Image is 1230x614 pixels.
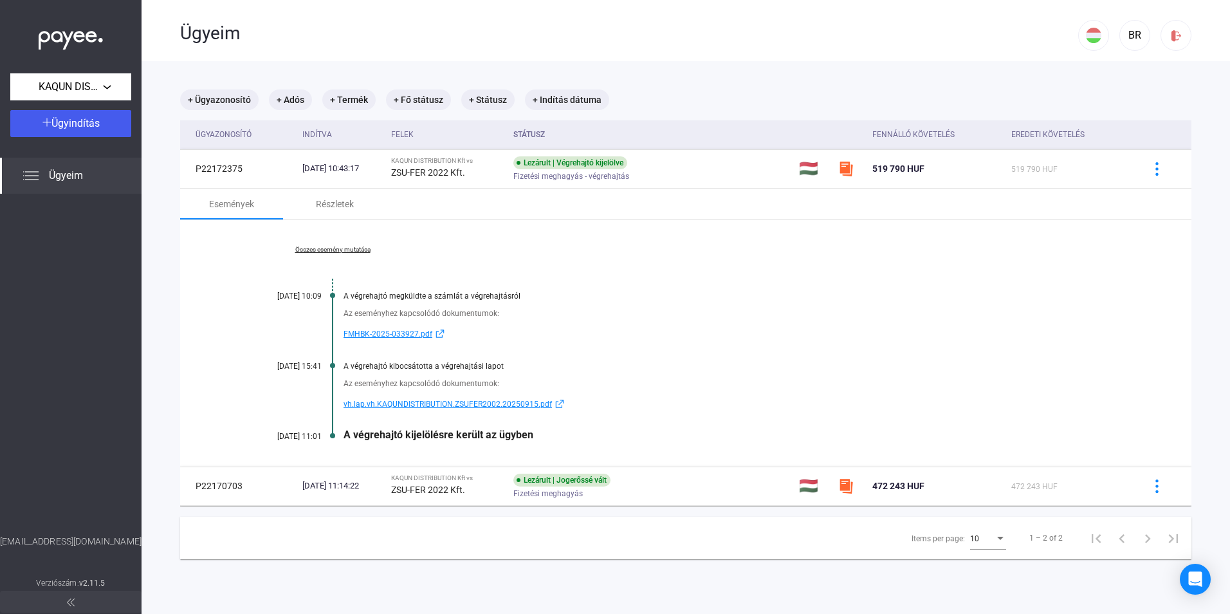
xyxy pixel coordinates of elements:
img: logout-red [1170,29,1183,42]
button: HU [1078,20,1109,51]
span: Ügyeim [49,168,83,183]
span: 472 243 HUF [1011,482,1058,491]
td: P22172375 [180,149,297,188]
div: Items per page: [912,531,965,546]
div: Ügyazonosító [196,127,252,142]
img: HU [1086,28,1101,43]
div: A végrehajtó kibocsátotta a végrehajtási lapot [344,362,1127,371]
mat-chip: + Ügyazonosító [180,89,259,110]
div: Lezárult | Jogerőssé vált [513,474,610,487]
img: white-payee-white-dot.svg [39,24,103,50]
div: [DATE] 11:14:22 [302,479,381,492]
strong: ZSU-FER 2022 Kft. [391,167,465,178]
a: Összes esemény mutatása [244,246,421,254]
span: Fizetési meghagyás - végrehajtás [513,169,629,184]
span: FMHBK-2025-033927.pdf [344,326,432,342]
span: KAQUN DISTRIBUTION Kft [39,79,103,95]
img: more-blue [1150,479,1164,493]
img: plus-white.svg [42,118,51,127]
div: Eredeti követelés [1011,127,1128,142]
img: external-link-blue [432,329,448,339]
div: BR [1124,28,1146,43]
div: Indítva [302,127,381,142]
th: Státusz [508,120,794,149]
button: Next page [1135,525,1161,551]
mat-chip: + Indítás dátuma [525,89,609,110]
div: Fennálló követelés [872,127,1000,142]
button: more-blue [1143,472,1170,499]
div: Az eseményhez kapcsolódó dokumentumok: [344,307,1127,320]
button: Ügyindítás [10,110,131,137]
div: Részletek [316,196,354,212]
div: [DATE] 15:41 [244,362,322,371]
div: Ügyeim [180,23,1078,44]
mat-chip: + Státusz [461,89,515,110]
span: 519 790 HUF [872,163,924,174]
div: A végrehajtó kijelölésre került az ügyben [344,429,1127,441]
div: KAQUN DISTRIBUTION Kft vs [391,474,503,482]
div: Indítva [302,127,332,142]
td: P22170703 [180,467,297,505]
mat-chip: + Adós [269,89,312,110]
mat-chip: + Fő státusz [386,89,451,110]
span: Fizetési meghagyás [513,486,583,501]
mat-chip: + Termék [322,89,376,110]
img: arrow-double-left-grey.svg [67,599,75,606]
button: First page [1083,525,1109,551]
div: 1 – 2 of 2 [1029,530,1063,546]
mat-select: Items per page: [970,530,1006,546]
button: logout-red [1161,20,1191,51]
div: [DATE] 10:09 [244,292,322,301]
div: Felek [391,127,414,142]
button: Previous page [1109,525,1135,551]
img: list.svg [23,168,39,183]
div: KAQUN DISTRIBUTION Kft vs [391,157,503,165]
div: Fennálló követelés [872,127,955,142]
span: Ügyindítás [51,117,100,129]
span: 10 [970,534,979,543]
strong: ZSU-FER 2022 Kft. [391,485,465,495]
div: Open Intercom Messenger [1180,564,1211,595]
img: szamlazzhu-mini [838,161,854,176]
button: BR [1119,20,1150,51]
div: A végrehajtó megküldte a számlát a végrehajtásról [344,292,1127,301]
div: [DATE] 10:43:17 [302,162,381,175]
img: szamlazzhu-mini [838,478,854,494]
a: FMHBK-2025-033927.pdfexternal-link-blue [344,326,1127,342]
div: [DATE] 11:01 [244,432,322,441]
span: 472 243 HUF [872,481,924,491]
div: Események [209,196,254,212]
div: Ügyazonosító [196,127,292,142]
button: Last page [1161,525,1186,551]
button: more-blue [1143,155,1170,182]
td: 🇭🇺 [794,149,833,188]
div: Felek [391,127,503,142]
img: more-blue [1150,162,1164,176]
span: 519 790 HUF [1011,165,1058,174]
div: Az eseményhez kapcsolódó dokumentumok: [344,377,1127,390]
button: KAQUN DISTRIBUTION Kft [10,73,131,100]
div: Eredeti követelés [1011,127,1085,142]
a: vh.lap.vh.KAQUNDISTRIBUTION.ZSUFER2002.20250915.pdfexternal-link-blue [344,396,1127,412]
div: Lezárult | Végrehajtó kijelölve [513,156,627,169]
img: external-link-blue [552,399,567,409]
span: vh.lap.vh.KAQUNDISTRIBUTION.ZSUFER2002.20250915.pdf [344,396,552,412]
td: 🇭🇺 [794,467,833,505]
strong: v2.11.5 [79,579,106,588]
